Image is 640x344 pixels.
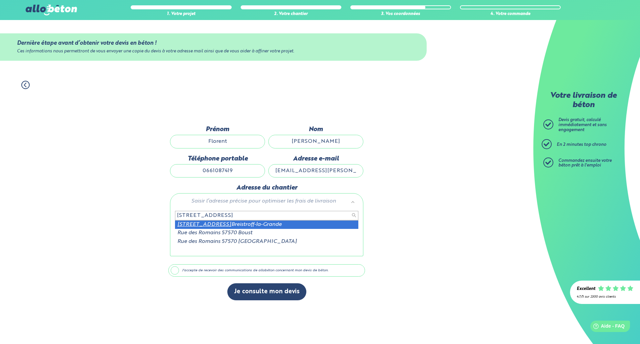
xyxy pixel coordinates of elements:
div: Breistroff-la-Grande [175,221,358,229]
div: Rue des Romains 57570 Boust [175,229,358,237]
iframe: Help widget launcher [581,318,633,337]
div: Rue des Romains 57570 [GEOGRAPHIC_DATA] [175,238,358,246]
span: [STREET_ADDRESS] [177,222,231,227]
